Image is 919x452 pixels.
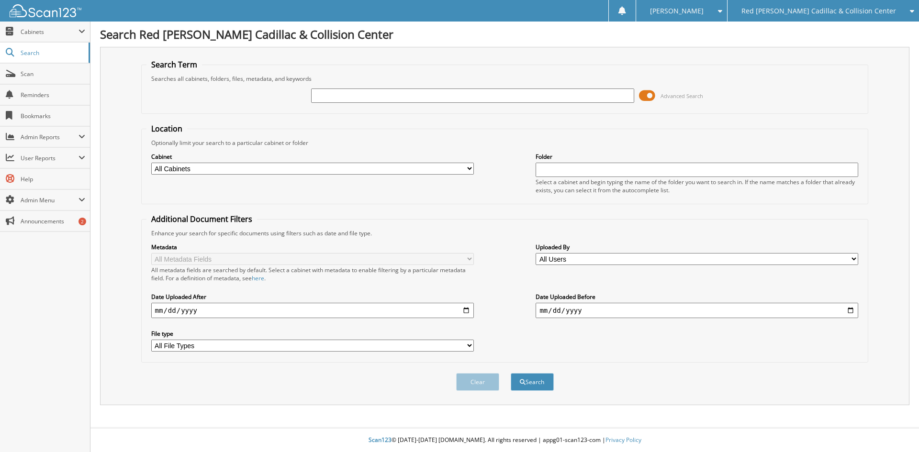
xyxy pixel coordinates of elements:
[151,303,474,318] input: start
[650,8,704,14] span: [PERSON_NAME]
[536,303,858,318] input: end
[151,330,474,338] label: File type
[536,178,858,194] div: Select a cabinet and begin typing the name of the folder you want to search in. If the name match...
[146,139,863,147] div: Optionally limit your search to a particular cabinet or folder
[536,153,858,161] label: Folder
[100,26,909,42] h1: Search Red [PERSON_NAME] Cadillac & Collision Center
[21,28,78,36] span: Cabinets
[151,293,474,301] label: Date Uploaded After
[369,436,392,444] span: Scan123
[146,75,863,83] div: Searches all cabinets, folders, files, metadata, and keywords
[90,429,919,452] div: © [DATE]-[DATE] [DOMAIN_NAME]. All rights reserved | appg01-scan123-com |
[21,70,85,78] span: Scan
[456,373,499,391] button: Clear
[78,218,86,225] div: 2
[151,266,474,282] div: All metadata fields are searched by default. Select a cabinet with metadata to enable filtering b...
[536,293,858,301] label: Date Uploaded Before
[21,217,85,225] span: Announcements
[146,229,863,237] div: Enhance your search for specific documents using filters such as date and file type.
[661,92,703,99] span: Advanced Search
[741,8,896,14] span: Red [PERSON_NAME] Cadillac & Collision Center
[21,196,78,204] span: Admin Menu
[146,59,202,70] legend: Search Term
[21,154,78,162] span: User Reports
[536,243,858,251] label: Uploaded By
[21,49,84,57] span: Search
[21,175,85,183] span: Help
[252,274,264,282] a: here
[511,373,554,391] button: Search
[21,91,85,99] span: Reminders
[146,214,257,224] legend: Additional Document Filters
[21,133,78,141] span: Admin Reports
[21,112,85,120] span: Bookmarks
[605,436,641,444] a: Privacy Policy
[10,4,81,17] img: scan123-logo-white.svg
[146,123,187,134] legend: Location
[151,243,474,251] label: Metadata
[151,153,474,161] label: Cabinet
